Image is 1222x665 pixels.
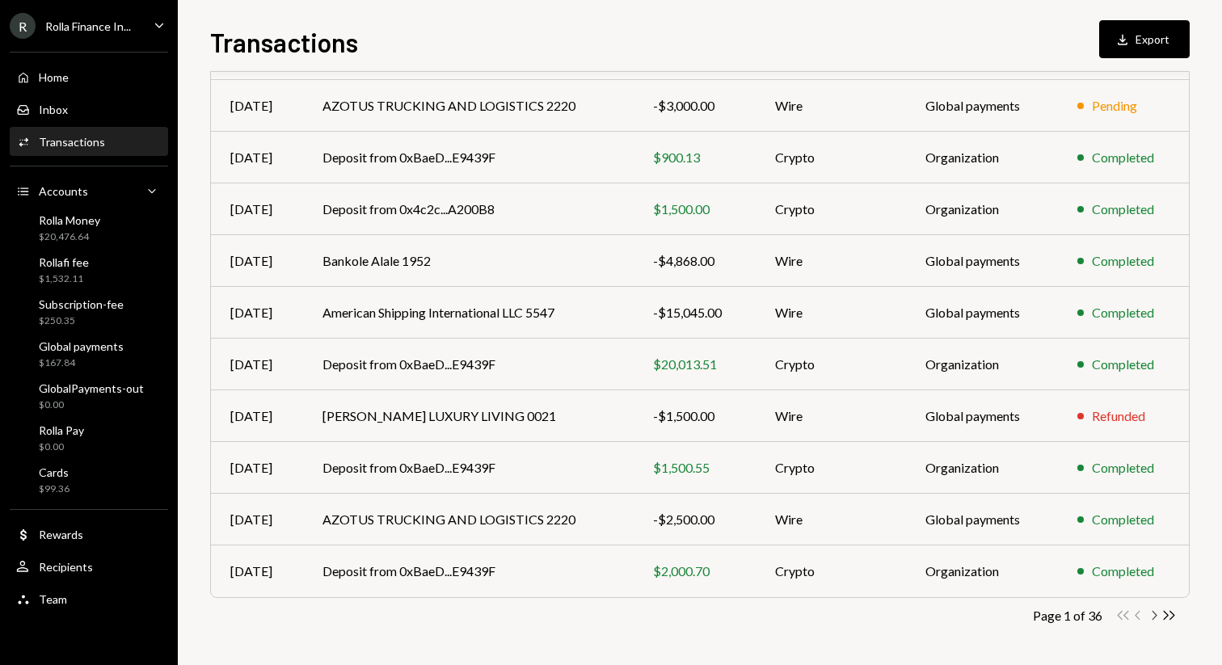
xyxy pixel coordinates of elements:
td: Organization [906,339,1057,390]
td: [PERSON_NAME] LUXURY LIVING 0021 [303,390,634,442]
div: Cards [39,465,70,479]
div: $250.35 [39,314,124,328]
div: Rollafi fee [39,255,89,269]
a: Home [10,62,168,91]
div: Completed [1092,148,1154,167]
td: Bankole Alale 1952 [303,235,634,287]
td: Organization [906,132,1057,183]
td: Global payments [906,494,1057,545]
div: [DATE] [230,148,284,167]
a: GlobalPayments-out$0.00 [10,377,168,415]
div: Team [39,592,67,606]
div: [DATE] [230,200,284,219]
div: Global payments [39,339,124,353]
a: Transactions [10,127,168,156]
td: Crypto [756,183,906,235]
div: $0.00 [39,440,84,454]
a: Subscription-fee$250.35 [10,293,168,331]
td: Wire [756,390,906,442]
td: Organization [906,183,1057,235]
div: $1,500.55 [653,458,736,478]
a: Rolla Pay$0.00 [10,419,168,457]
div: Page 1 of 36 [1033,608,1102,623]
div: Transactions [39,135,105,149]
td: Deposit from 0xBaeD...E9439F [303,339,634,390]
div: Refunded [1092,406,1145,426]
div: -$4,868.00 [653,251,736,271]
div: Completed [1092,510,1154,529]
div: [DATE] [230,406,284,426]
div: Pending [1092,96,1137,116]
div: $20,013.51 [653,355,736,374]
div: Completed [1092,251,1154,271]
td: Deposit from 0xBaeD...E9439F [303,545,634,597]
div: -$1,500.00 [653,406,736,426]
td: Deposit from 0xBaeD...E9439F [303,132,634,183]
div: [DATE] [230,96,284,116]
div: Rolla Pay [39,423,84,437]
div: -$3,000.00 [653,96,736,116]
td: AZOTUS TRUCKING AND LOGISTICS 2220 [303,494,634,545]
div: -$2,500.00 [653,510,736,529]
div: Rewards [39,528,83,541]
a: Cards$99.36 [10,461,168,499]
td: Organization [906,545,1057,597]
a: Rollafi fee$1,532.11 [10,250,168,289]
div: $99.36 [39,482,70,496]
td: American Shipping International LLC 5547 [303,287,634,339]
h1: Transactions [210,26,358,58]
div: Accounts [39,184,88,198]
div: Completed [1092,303,1154,322]
td: Global payments [906,390,1057,442]
td: Global payments [906,287,1057,339]
div: GlobalPayments-out [39,381,144,395]
div: [DATE] [230,355,284,374]
div: [DATE] [230,458,284,478]
div: $2,000.70 [653,562,736,581]
td: Crypto [756,442,906,494]
a: Team [10,584,168,613]
div: [DATE] [230,303,284,322]
div: Rolla Finance In... [45,19,131,33]
a: Recipients [10,552,168,581]
div: Completed [1092,458,1154,478]
td: Deposit from 0x4c2c...A200B8 [303,183,634,235]
td: Wire [756,235,906,287]
div: Recipients [39,560,93,574]
div: Completed [1092,562,1154,581]
div: Completed [1092,200,1154,219]
td: Wire [756,287,906,339]
td: Global payments [906,80,1057,132]
td: Crypto [756,339,906,390]
div: Completed [1092,355,1154,374]
div: [DATE] [230,251,284,271]
div: $1,532.11 [39,272,89,286]
a: Global payments$167.84 [10,335,168,373]
a: Rewards [10,520,168,549]
td: Deposit from 0xBaeD...E9439F [303,442,634,494]
div: -$15,045.00 [653,303,736,322]
td: Crypto [756,545,906,597]
td: Organization [906,442,1057,494]
a: Accounts [10,176,168,205]
td: Global payments [906,235,1057,287]
div: $20,476.64 [39,230,100,244]
div: Inbox [39,103,68,116]
div: Subscription-fee [39,297,124,311]
div: $167.84 [39,356,124,370]
div: $0.00 [39,398,144,412]
div: Rolla Money [39,213,100,227]
div: R [10,13,36,39]
a: Rolla Money$20,476.64 [10,208,168,247]
td: AZOTUS TRUCKING AND LOGISTICS 2220 [303,80,634,132]
div: [DATE] [230,510,284,529]
div: $1,500.00 [653,200,736,219]
div: [DATE] [230,562,284,581]
div: $900.13 [653,148,736,167]
td: Wire [756,494,906,545]
a: Inbox [10,95,168,124]
td: Wire [756,80,906,132]
td: Crypto [756,132,906,183]
button: Export [1099,20,1190,58]
div: Home [39,70,69,84]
